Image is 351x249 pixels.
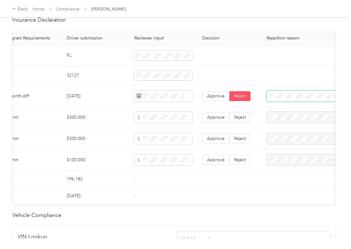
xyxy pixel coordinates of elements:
[56,6,80,12] a: Compliance
[62,46,130,66] td: FL
[62,188,130,205] td: [DATE]
[0,128,62,149] td: $1 min
[0,107,62,128] td: $1 min
[62,31,130,46] th: Driver submission
[0,149,62,171] td: $1 min
[0,86,62,107] td: 0 month-diff
[62,107,130,128] td: $300,000
[317,214,351,249] iframe: Everlance-gr Chat Button Frame
[134,176,136,182] span: -
[234,115,246,120] span: Reject
[182,236,326,243] h4: Vehicle results
[0,31,62,46] th: Program Requirements
[207,93,225,99] span: Approve
[12,16,336,24] h2: Insurance Declaration
[62,149,130,171] td: $100,000
[0,171,62,188] td: -
[0,188,62,205] td: -
[62,128,130,149] td: $300,000
[207,115,225,120] span: Approve
[207,136,225,141] span: Approve
[234,93,246,99] span: Reject
[12,6,28,13] div: Back
[234,136,246,141] span: Reject
[134,193,136,198] span: -
[130,31,197,46] th: Reviewer input
[62,66,130,86] td: 32127
[62,86,130,107] td: [DATE]
[207,157,225,162] span: Approve
[0,46,62,66] td: -
[197,31,262,46] th: Decision
[18,233,171,241] h2: VIN Lookup
[62,171,130,188] td: 196,182
[33,6,45,12] a: Home
[234,157,246,162] span: Reject
[12,211,336,219] h2: Vehicle Compliance
[262,31,343,46] th: Rejection reason
[91,6,126,12] span: [PERSON_NAME]
[0,66,62,86] td: -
